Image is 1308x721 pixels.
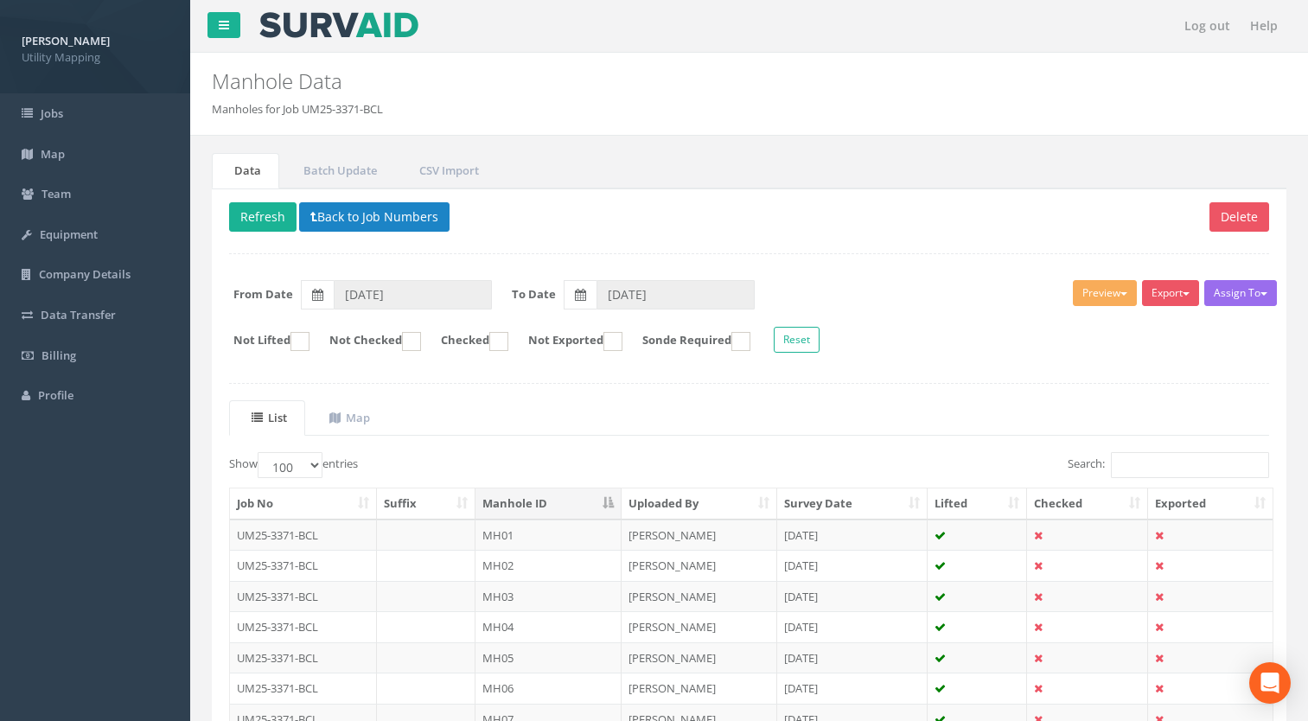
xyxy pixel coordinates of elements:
td: [PERSON_NAME] [622,673,777,704]
a: Batch Update [281,153,395,188]
td: [PERSON_NAME] [622,550,777,581]
input: From Date [334,280,492,309]
label: Not Exported [511,332,622,351]
td: MH06 [475,673,622,704]
label: Sonde Required [625,332,750,351]
td: [DATE] [777,550,928,581]
label: Checked [424,332,508,351]
span: Billing [41,348,76,363]
li: Manholes for Job UM25-3371-BCL [212,101,383,118]
input: Search: [1111,452,1269,478]
td: [PERSON_NAME] [622,611,777,642]
th: Survey Date: activate to sort column ascending [777,488,928,520]
button: Export [1142,280,1199,306]
th: Exported: activate to sort column ascending [1148,488,1273,520]
input: To Date [597,280,755,309]
button: Delete [1209,202,1269,232]
td: [DATE] [777,673,928,704]
label: Not Checked [312,332,421,351]
td: MH01 [475,520,622,551]
span: Team [41,186,71,201]
td: MH02 [475,550,622,581]
td: MH03 [475,581,622,612]
a: CSV Import [397,153,497,188]
td: UM25-3371-BCL [230,611,377,642]
td: MH05 [475,642,622,673]
span: Jobs [41,105,63,121]
label: Show entries [229,452,358,478]
td: [DATE] [777,581,928,612]
th: Lifted: activate to sort column ascending [928,488,1027,520]
th: Job No: activate to sort column ascending [230,488,377,520]
button: Reset [774,326,820,352]
td: UM25-3371-BCL [230,550,377,581]
span: Map [41,146,65,162]
label: From Date [233,285,293,302]
uib-tab-heading: Map [329,410,370,425]
uib-tab-heading: List [252,410,287,425]
a: List [229,400,305,436]
h2: Manhole Data [212,70,1103,93]
td: MH04 [475,611,622,642]
label: Not Lifted [216,332,309,351]
a: Map [307,400,388,436]
label: To Date [512,285,556,302]
span: Profile [38,387,73,403]
button: Refresh [229,202,297,232]
span: Data Transfer [41,307,116,322]
td: [PERSON_NAME] [622,520,777,551]
select: Showentries [258,452,322,478]
td: UM25-3371-BCL [230,642,377,673]
th: Manhole ID: activate to sort column descending [475,488,622,520]
span: Utility Mapping [22,49,169,66]
td: UM25-3371-BCL [230,581,377,612]
td: UM25-3371-BCL [230,673,377,704]
td: [DATE] [777,642,928,673]
td: [PERSON_NAME] [622,642,777,673]
button: Preview [1073,280,1137,306]
td: UM25-3371-BCL [230,520,377,551]
td: [PERSON_NAME] [622,581,777,612]
span: Equipment [40,227,98,242]
strong: [PERSON_NAME] [22,33,110,48]
label: Search: [1068,452,1269,478]
td: [DATE] [777,611,928,642]
a: Data [212,153,279,188]
th: Checked: activate to sort column ascending [1027,488,1148,520]
button: Assign To [1204,280,1277,306]
th: Uploaded By: activate to sort column ascending [622,488,777,520]
th: Suffix: activate to sort column ascending [377,488,475,520]
button: Back to Job Numbers [299,202,450,232]
span: Company Details [39,266,131,282]
a: [PERSON_NAME] Utility Mapping [22,29,169,65]
div: Open Intercom Messenger [1249,662,1291,704]
td: [DATE] [777,520,928,551]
